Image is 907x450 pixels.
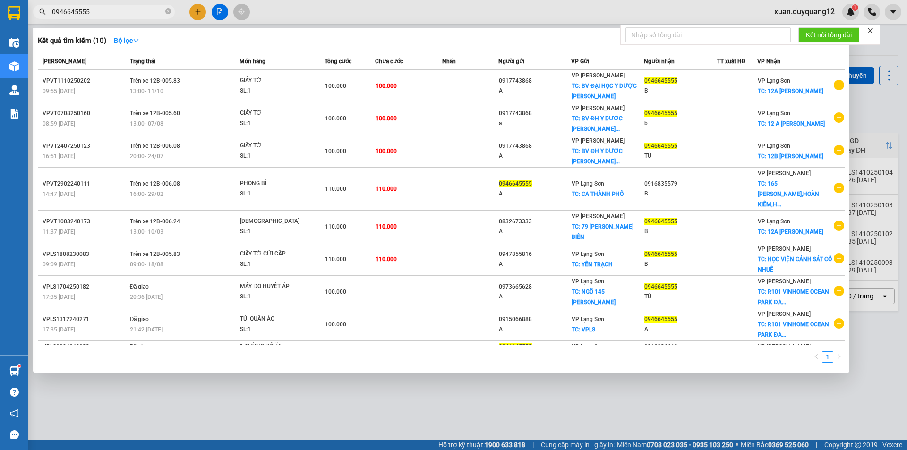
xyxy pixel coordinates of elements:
span: 20:36 [DATE] [130,294,163,300]
span: 0946645555 [644,110,677,117]
img: logo-vxr [8,6,20,20]
span: TC: 165 [PERSON_NAME],HOÀN KIẾM,H... [758,180,819,208]
div: GIẤY TỜ [240,141,311,151]
span: Món hàng [240,58,265,65]
span: Đã giao [130,316,149,323]
button: left [811,351,822,363]
div: b [644,119,716,128]
span: 0946645555 [644,218,677,225]
div: A [499,292,571,302]
div: GIẤY TỜ GỬI GẤP [240,249,311,259]
span: 100.000 [325,115,346,122]
span: VP Gửi [571,58,589,65]
div: SL: 1 [240,119,311,129]
div: A [499,189,571,199]
div: TÚI QUẦN ÁO [240,314,311,324]
span: VP Lạng Sơn [572,316,604,323]
span: 13:00 - 11/10 [130,88,163,94]
div: 1 THÙNG ĐỒ ĂN [240,341,311,352]
div: VPLS0904240033 [43,342,127,352]
span: Trên xe 12B-006.24 [130,218,180,225]
span: VP [PERSON_NAME] [758,311,811,317]
span: VP Lạng Sơn [758,218,790,225]
div: VPLS1312240271 [43,314,127,324]
span: VP Lạng Sơn [572,251,604,257]
span: TC: VPLS [572,326,595,333]
span: VP [PERSON_NAME] [572,105,625,111]
span: TC: R101 VINHOME OCEAN PARK ĐA... [758,289,829,306]
span: 16:00 - 29/02 [130,191,163,197]
span: 100.000 [325,148,346,154]
div: PHONG BÌ [240,178,311,189]
span: 110.000 [376,186,397,192]
span: plus-circle [834,112,844,123]
span: 100.000 [325,289,346,295]
span: message [10,430,19,439]
span: TC: NGÕ 145 [PERSON_NAME] [572,289,616,306]
span: 20:00 - 24/07 [130,153,163,160]
div: SL: 1 [240,227,311,237]
strong: Bộ lọc [114,37,139,44]
div: 0973665628 [499,282,571,292]
span: plus-circle [834,253,844,263]
div: SL: 1 [240,324,311,335]
div: 0812036662 [644,342,716,352]
div: GIẤY TỜ [240,108,311,119]
div: A [644,324,716,334]
div: B [644,259,716,269]
li: 1 [822,351,833,363]
span: VP Nhận [757,58,780,65]
div: A [499,227,571,237]
span: 17:35 [DATE] [43,294,75,300]
div: SL: 1 [240,259,311,270]
img: warehouse-icon [9,366,19,376]
div: TÚ [644,151,716,161]
div: A [499,324,571,334]
div: MÁY ĐO HUYẾT ÁP [240,281,311,292]
span: 100.000 [325,321,346,328]
img: warehouse-icon [9,61,19,71]
span: 0946645555 [499,180,532,187]
span: TC: HỌC VIỆN CẢNH SÁT CỔ NHUẾ [758,256,832,273]
span: 110.000 [376,223,397,230]
div: GIẤY TỜ [240,76,311,86]
div: a [499,119,571,128]
span: Đã giao [130,343,149,350]
span: VP [PERSON_NAME] [758,170,811,177]
span: Trên xe 12B-005.60 [130,110,180,117]
div: SL: 1 [240,86,311,96]
span: 110.000 [325,223,346,230]
h3: Kết quả tìm kiếm ( 10 ) [38,36,106,46]
span: TC: 12 A [PERSON_NAME] [758,120,825,127]
span: 16:51 [DATE] [43,153,75,160]
span: VP Lạng Sơn [758,143,790,149]
div: [DEMOGRAPHIC_DATA] [240,216,311,227]
span: 0946645555 [499,343,532,350]
span: VP Lạng Sơn [572,278,604,285]
span: right [836,354,842,359]
span: 13:00 - 10/03 [130,229,163,235]
span: 0946645555 [644,316,677,323]
span: 14:47 [DATE] [43,191,75,197]
span: notification [10,409,19,418]
span: 09:00 - 18/08 [130,261,163,268]
span: 110.000 [325,256,346,263]
span: 13:00 - 07/08 [130,120,163,127]
span: 08:59 [DATE] [43,120,75,127]
span: Chưa cước [375,58,403,65]
span: TC: BV ĐH Y DƯỢC [PERSON_NAME]... [572,148,623,165]
span: 09:55 [DATE] [43,88,75,94]
span: VP [PERSON_NAME] [758,278,811,285]
input: Tìm tên, số ĐT hoặc mã đơn [52,7,163,17]
span: close-circle [165,8,171,14]
span: plus-circle [834,80,844,90]
button: right [833,351,845,363]
span: VP Lạng Sơn [758,110,790,117]
span: plus-circle [834,145,844,155]
img: solution-icon [9,109,19,119]
span: Đã giao [130,283,149,290]
span: 17:35 [DATE] [43,326,75,333]
div: 0917743868 [499,141,571,151]
span: VP [PERSON_NAME] [758,343,811,350]
span: plus-circle [834,221,844,231]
